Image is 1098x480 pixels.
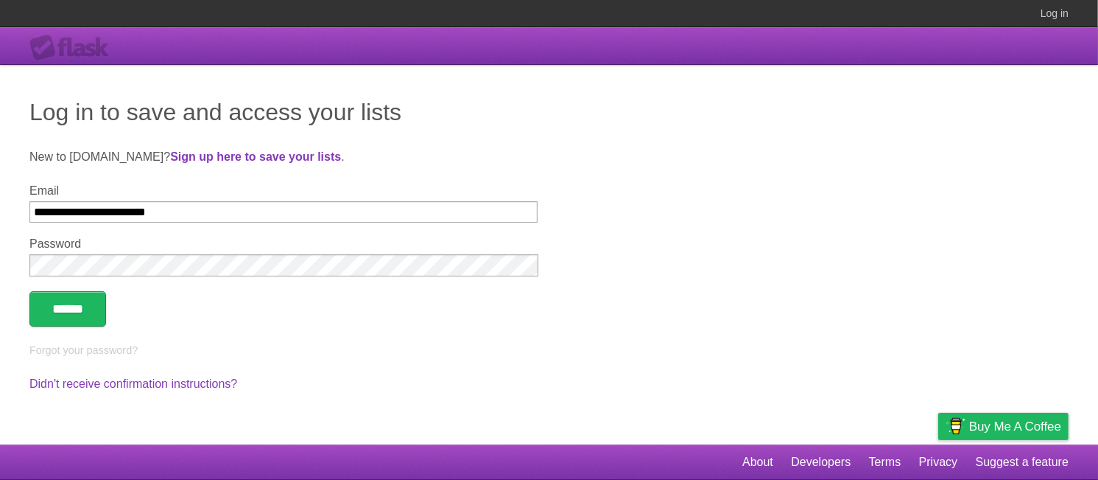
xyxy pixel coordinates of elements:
[742,448,773,476] a: About
[791,448,851,476] a: Developers
[29,94,1069,130] h1: Log in to save and access your lists
[969,414,1061,439] span: Buy me a coffee
[29,35,118,61] div: Flask
[919,448,957,476] a: Privacy
[29,184,538,198] label: Email
[29,148,1069,166] p: New to [DOMAIN_NAME]? .
[946,414,965,439] img: Buy me a coffee
[29,237,538,251] label: Password
[170,150,341,163] a: Sign up here to save your lists
[869,448,901,476] a: Terms
[29,344,138,356] a: Forgot your password?
[938,413,1069,440] a: Buy me a coffee
[976,448,1069,476] a: Suggest a feature
[29,378,237,390] a: Didn't receive confirmation instructions?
